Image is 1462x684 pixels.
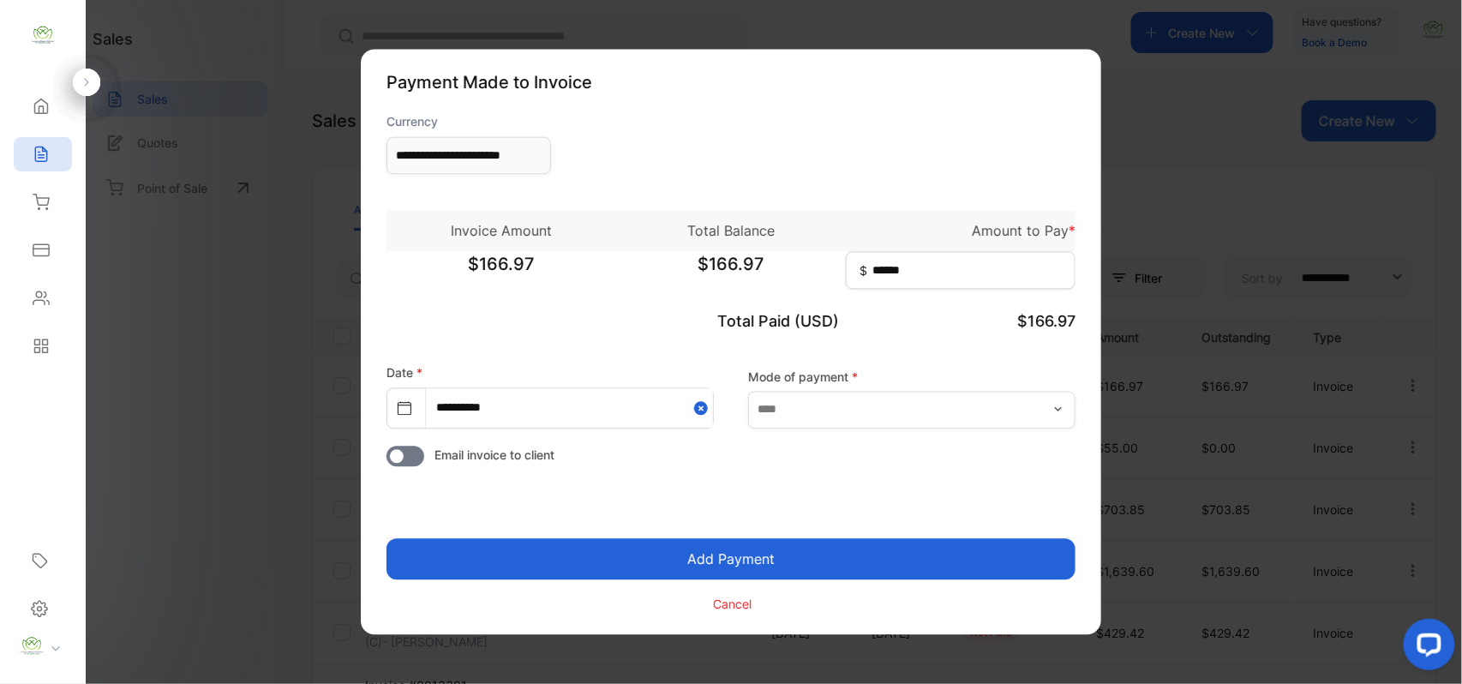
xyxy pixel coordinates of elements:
label: Mode of payment [748,368,1076,386]
span: $166.97 [386,252,616,295]
p: Total Paid (USD) [616,310,846,333]
label: Date [386,366,422,381]
span: Email invoice to client [434,447,554,465]
p: Cancel [714,595,752,613]
img: profile [19,633,45,659]
button: Close [694,389,713,428]
iframe: LiveChat chat widget [1390,612,1462,684]
p: Invoice Amount [386,221,616,242]
p: Payment Made to Invoice [386,70,1076,96]
p: Amount to Pay [846,221,1076,242]
p: Total Balance [616,221,846,242]
button: Add Payment [386,539,1076,580]
span: $166.97 [1017,313,1076,331]
span: $166.97 [616,252,846,295]
label: Currency [386,113,551,131]
span: $ [860,262,867,280]
img: logo [30,22,56,48]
